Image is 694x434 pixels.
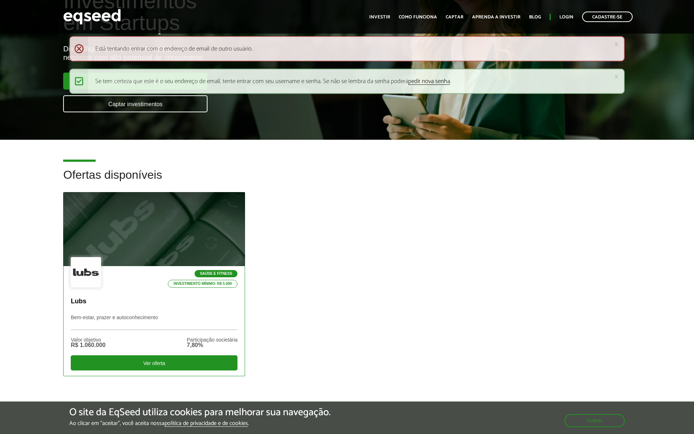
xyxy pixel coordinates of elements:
[63,44,400,62] div: Diversifique sua carteira investindo em negócios com alto potencial de crescimento
[399,15,437,19] a: Como funciona
[529,15,541,19] a: Blog
[71,342,105,348] div: R$ 1.060.000
[69,407,331,418] h5: O site da EqSeed utiliza cookies para melhorar sua navegação.
[69,36,624,61] div: Está tentando entrar com o endereço de email de outro usuário.
[472,15,520,19] a: Aprenda a investir
[63,7,121,26] img: EqSeed
[564,414,625,427] button: Aceitar
[446,15,463,19] a: Captar
[195,270,237,277] p: Saúde e Fitness
[168,280,238,288] p: Investimento mínimo: R$ 5.000
[71,337,105,342] div: Valor objetivo
[614,73,619,81] a: ×
[614,40,619,48] a: ×
[63,73,208,90] a: Investir em startups
[187,337,238,342] div: Participação societária
[369,15,390,19] a: Investir
[63,95,208,112] a: Captar investimentos
[187,342,238,348] div: 7,80%
[582,12,633,22] a: Cadastre-se
[559,15,573,19] a: Login
[408,78,450,85] a: pedir nova senha
[71,355,237,370] div: Ver oferta
[165,421,248,427] a: política de privacidade e de cookies
[63,169,631,192] h2: Ofertas disponíveis
[69,420,331,427] p: Ao clicar em "aceitar", você aceita nossa .
[69,69,624,94] div: Se tem certeza que este é o seu endereço de email, tente entrar com seu username e senha. Se não ...
[71,298,237,305] p: Lubs
[63,192,245,376] a: Saúde e Fitness Investimento mínimo: R$ 5.000 Lubs Bem-estar, prazer e autoconhecimento Valor obj...
[71,314,237,330] p: Bem-estar, prazer e autoconhecimento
